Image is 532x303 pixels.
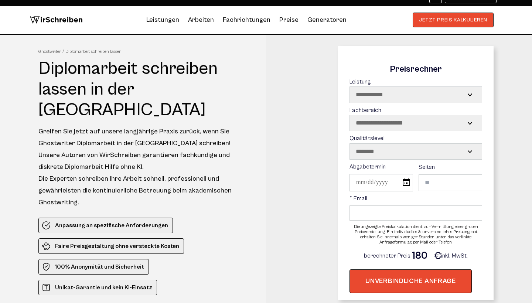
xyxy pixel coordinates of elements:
label: Qualitätslevel [349,135,482,160]
img: Anpassung an spezifische Anforderungen [42,221,51,230]
h1: Diplomarbeit schreiben lassen in der [GEOGRAPHIC_DATA] [38,58,252,120]
div: Die angezeigte Preiskalkulation dient zur Vermittlung einer groben Preisvorstellung. Ein individu... [349,224,482,245]
select: Leistung [350,87,482,102]
li: Unikat-Garantie und kein KI-Einsatz [38,280,157,295]
a: Arbeiten [188,14,214,26]
label: Fachbereich [349,107,482,132]
label: Abgabetermin [349,163,413,191]
select: Fachbereich [350,115,482,131]
li: Anpassung an spezifische Anforderungen [38,218,173,233]
span: Seiten [419,164,435,170]
a: Generatoren [307,14,347,26]
button: UNVERBINDLICHE ANFRAGE [349,269,472,293]
div: Preisrechner [349,64,482,75]
button: JETZT PREIS KALKULIEREN [413,13,494,27]
li: Faire Preisgestaltung ohne versteckte Kosten [38,238,184,254]
label: Leistung [349,78,482,103]
a: Preise [279,16,299,24]
a: Leistungen [146,14,179,26]
a: Fachrichtungen [223,14,270,26]
form: Contact form [349,64,482,293]
img: Unikat-Garantie und kein KI-Einsatz [42,283,51,292]
a: Ghostwriter [38,49,64,55]
li: 100% Anonymität und Sicherheit [38,259,149,275]
input: Abgabetermin [349,174,413,191]
span: UNVERBINDLICHE ANFRAGE [365,277,456,286]
img: logo wirschreiben [30,13,83,27]
span: Diplomarbeit schreiben lassen [65,49,122,55]
span: € [434,250,441,262]
div: Greifen Sie jetzt auf unsere langjährige Praxis zurück, wenn Sie Ghostwriter Diplomarbeit in der ... [38,126,252,208]
select: Qualitätslevel [350,144,482,159]
span: 180 [412,250,427,262]
span: berechneter Preis [364,252,410,259]
input: * Email [349,205,482,221]
span: inkl. MwSt. [441,252,468,259]
img: Faire Preisgestaltung ohne versteckte Kosten [42,242,51,251]
img: 100% Anonymität und Sicherheit [42,262,51,271]
label: * Email [349,195,482,221]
